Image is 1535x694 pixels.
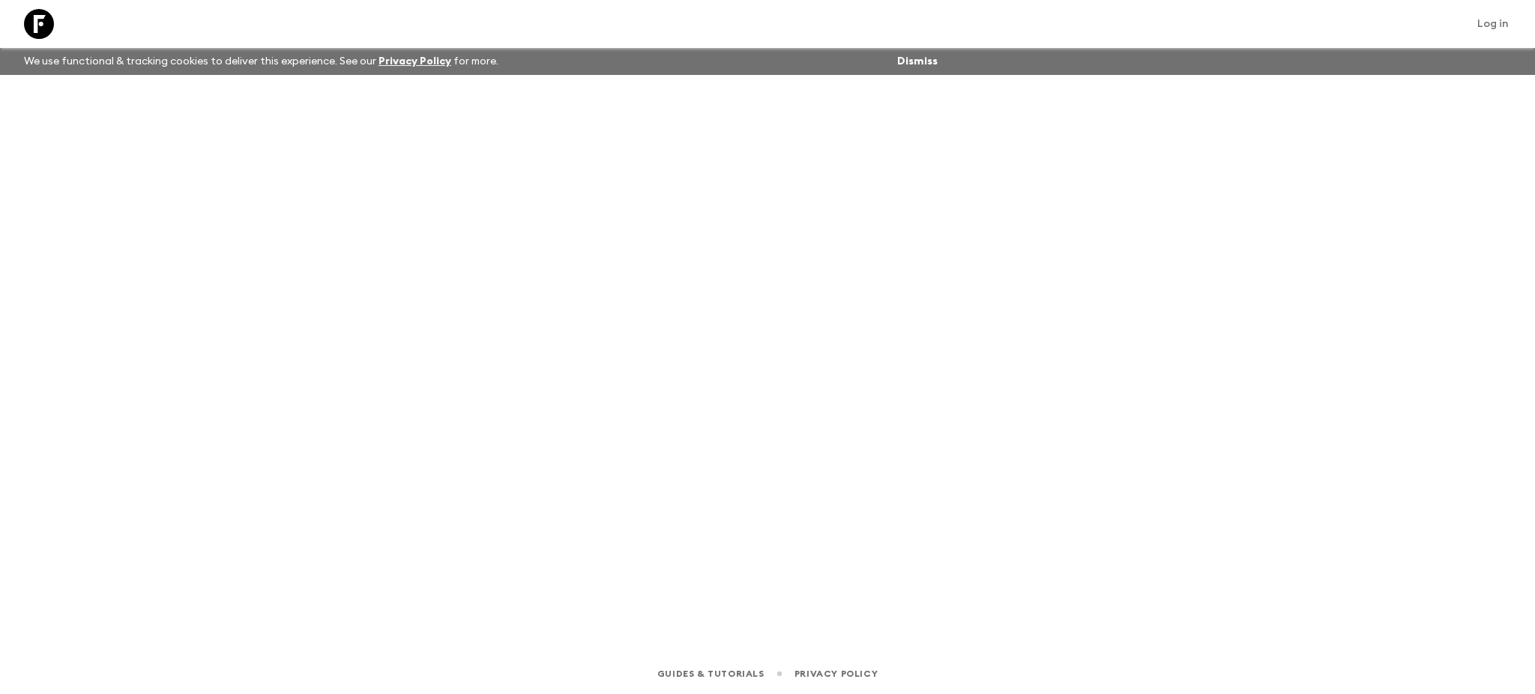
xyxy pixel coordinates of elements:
p: We use functional & tracking cookies to deliver this experience. See our for more. [18,48,504,75]
a: Log in [1469,13,1517,34]
a: Privacy Policy [379,56,451,67]
button: Dismiss [893,51,941,72]
a: Guides & Tutorials [657,666,765,682]
a: Privacy Policy [794,666,878,682]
